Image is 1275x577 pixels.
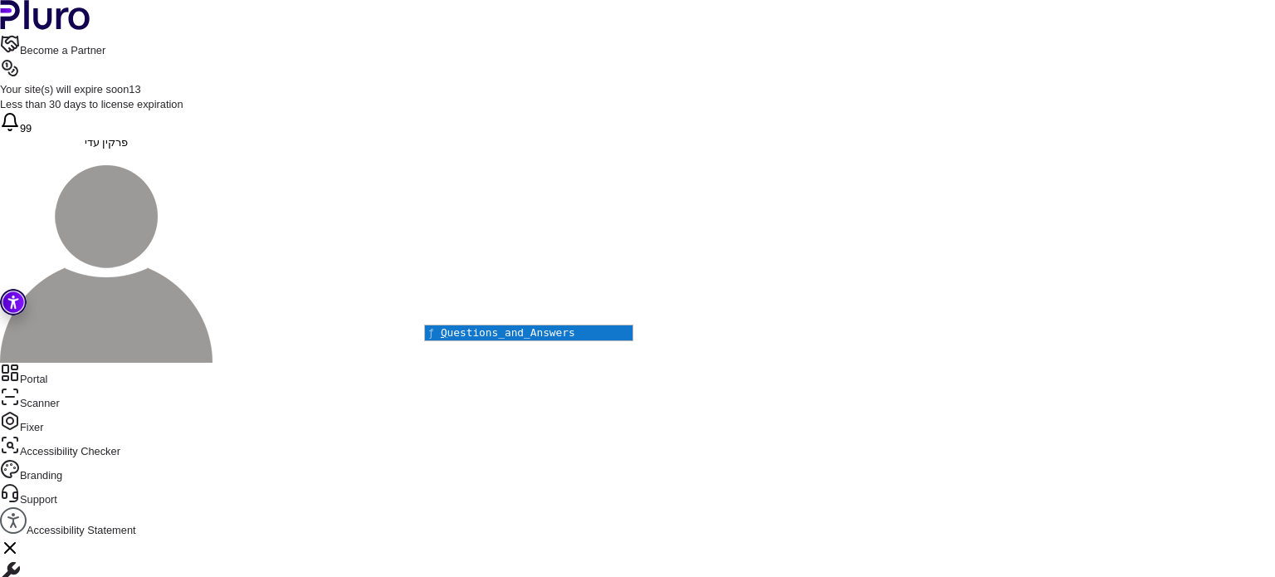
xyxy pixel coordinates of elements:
[425,325,633,340] ul: Completions
[441,326,447,339] span: Q
[85,136,129,149] span: פרקין עדי
[129,83,140,95] span: 13
[20,122,32,134] span: 99
[441,326,575,339] span: uestions_and_Answers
